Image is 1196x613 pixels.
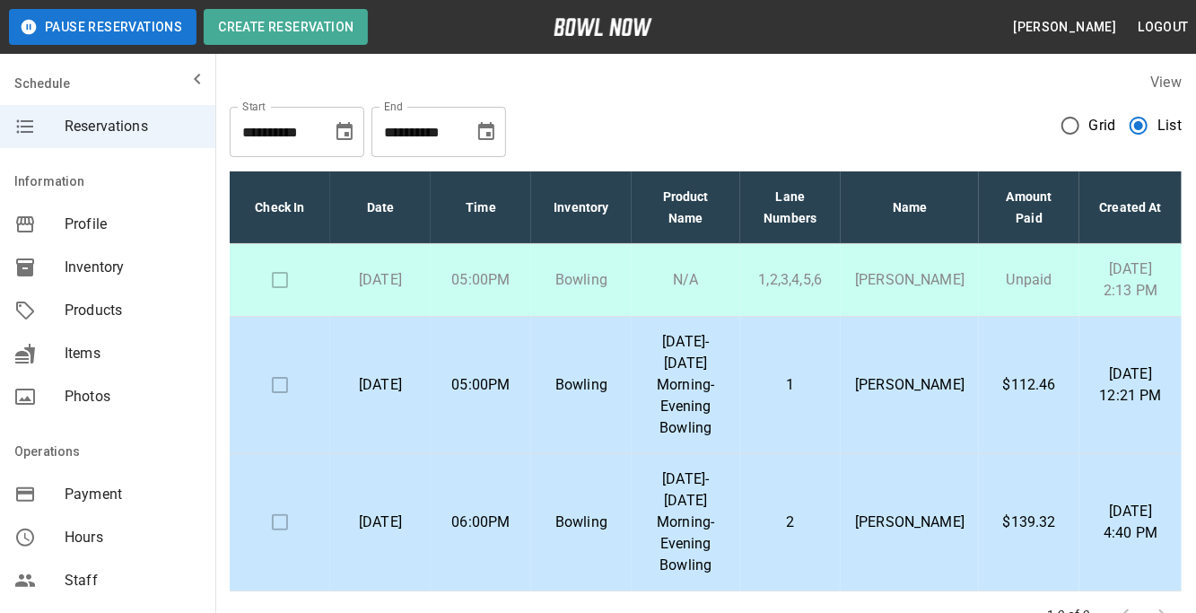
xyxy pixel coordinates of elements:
[65,214,201,235] span: Profile
[65,116,201,137] span: Reservations
[345,269,416,291] p: [DATE]
[445,512,517,533] p: 06:00PM
[646,269,726,291] p: N/A
[468,114,504,150] button: Choose date, selected date is Oct 27, 2025
[531,171,632,244] th: Inventory
[755,374,827,396] p: 1
[65,257,201,278] span: Inventory
[646,331,726,439] p: [DATE]-[DATE] Morning-Evening Bowling
[345,374,416,396] p: [DATE]
[204,9,368,45] button: Create Reservation
[979,171,1079,244] th: Amount Paid
[9,9,196,45] button: Pause Reservations
[1131,11,1196,44] button: Logout
[65,343,201,364] span: Items
[65,300,201,321] span: Products
[330,171,431,244] th: Date
[1079,171,1182,244] th: Created At
[546,269,617,291] p: Bowling
[1150,74,1182,91] label: View
[755,269,827,291] p: 1,2,3,4,5,6
[855,269,965,291] p: [PERSON_NAME]
[554,18,652,36] img: logo
[1094,363,1167,407] p: [DATE] 12:21 PM
[327,114,362,150] button: Choose date, selected date is Sep 27, 2025
[855,512,965,533] p: [PERSON_NAME]
[632,171,740,244] th: Product Name
[993,374,1065,396] p: $112.46
[740,171,842,244] th: Lane Numbers
[445,269,517,291] p: 05:00PM
[1089,115,1116,136] span: Grid
[755,512,827,533] p: 2
[1094,501,1167,544] p: [DATE] 4:40 PM
[445,374,517,396] p: 05:00PM
[1006,11,1123,44] button: [PERSON_NAME]
[65,527,201,548] span: Hours
[65,386,201,407] span: Photos
[65,484,201,505] span: Payment
[546,512,617,533] p: Bowling
[65,570,201,591] span: Staff
[1157,115,1182,136] span: List
[646,469,726,576] p: [DATE]-[DATE] Morning-Evening Bowling
[993,269,1065,291] p: Unpaid
[841,171,979,244] th: Name
[855,374,965,396] p: [PERSON_NAME]
[993,512,1065,533] p: $139.32
[546,374,617,396] p: Bowling
[230,171,330,244] th: Check In
[1094,258,1167,302] p: [DATE] 2:13 PM
[431,171,531,244] th: Time
[345,512,416,533] p: [DATE]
